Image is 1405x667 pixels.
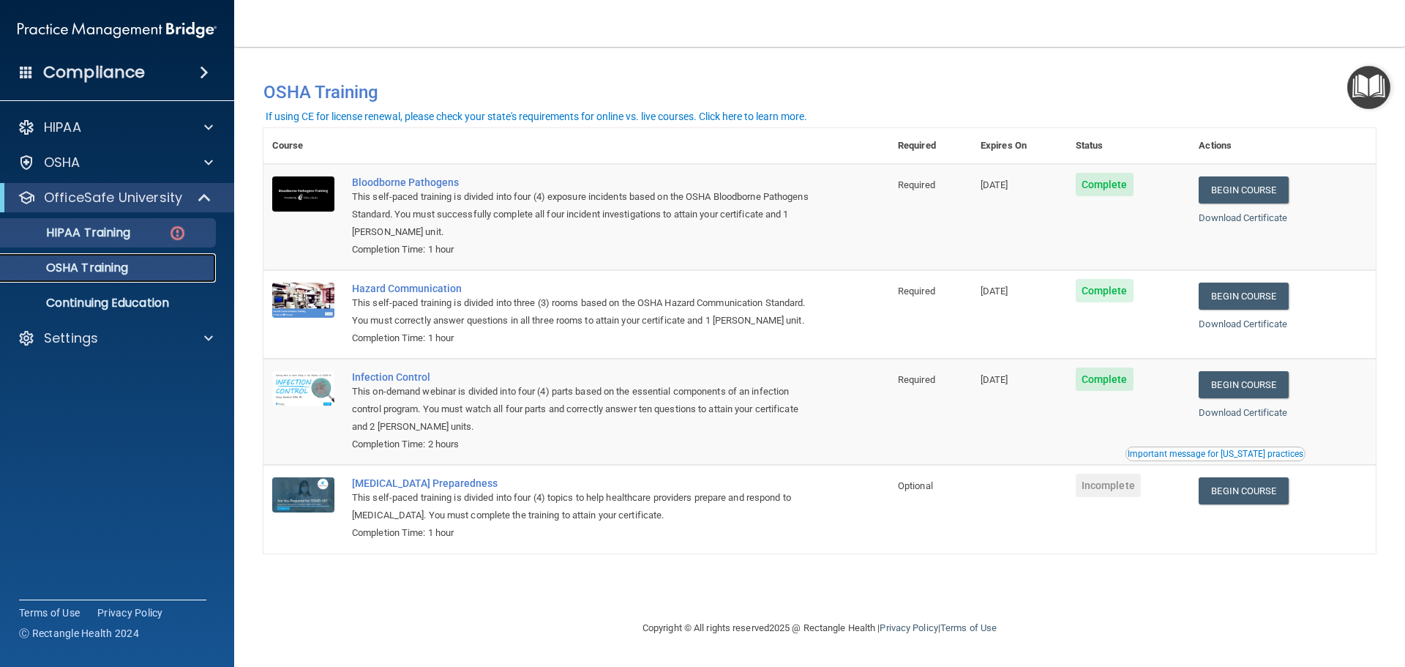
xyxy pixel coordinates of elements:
[43,62,145,83] h4: Compliance
[352,489,816,524] div: This self-paced training is divided into four (4) topics to help healthcare providers prepare and...
[1076,368,1134,391] span: Complete
[352,283,816,294] a: Hazard Communication
[352,329,816,347] div: Completion Time: 1 hour
[981,286,1008,297] span: [DATE]
[352,383,816,436] div: This on-demand webinar is divided into four (4) parts based on the essential components of an inf...
[352,294,816,329] div: This self-paced training is divided into three (3) rooms based on the OSHA Hazard Communication S...
[18,119,213,136] a: HIPAA
[1067,128,1191,164] th: Status
[19,626,139,641] span: Ⓒ Rectangle Health 2024
[1199,318,1287,329] a: Download Certificate
[44,329,98,347] p: Settings
[18,154,213,171] a: OSHA
[898,374,935,385] span: Required
[880,622,937,633] a: Privacy Policy
[1199,407,1287,418] a: Download Certificate
[352,188,816,241] div: This self-paced training is divided into four (4) exposure incidents based on the OSHA Bloodborne...
[898,286,935,297] span: Required
[352,477,816,489] a: [MEDICAL_DATA] Preparedness
[263,109,809,124] button: If using CE for license renewal, please check your state's requirements for online vs. live cours...
[10,296,209,310] p: Continuing Education
[18,329,213,347] a: Settings
[266,111,807,122] div: If using CE for license renewal, please check your state's requirements for online vs. live cours...
[1199,477,1288,504] a: Begin Course
[44,119,81,136] p: HIPAA
[1076,474,1141,497] span: Incomplete
[18,15,217,45] img: PMB logo
[1199,371,1288,398] a: Begin Course
[940,622,997,633] a: Terms of Use
[352,176,816,188] a: Bloodborne Pathogens
[19,605,80,620] a: Terms of Use
[972,128,1067,164] th: Expires On
[1199,212,1287,223] a: Download Certificate
[1128,450,1303,458] div: Important message for [US_STATE] practices
[352,436,816,453] div: Completion Time: 2 hours
[97,605,163,620] a: Privacy Policy
[1076,279,1134,302] span: Complete
[44,154,80,171] p: OSHA
[981,179,1008,190] span: [DATE]
[263,82,1376,103] h4: OSHA Training
[10,226,130,240] p: HIPAA Training
[552,605,1087,652] div: Copyright © All rights reserved 2025 @ Rectangle Health | |
[168,224,187,242] img: danger-circle.6113f641.png
[352,371,816,383] a: Infection Control
[18,189,212,206] a: OfficeSafe University
[1347,66,1390,109] button: Open Resource Center
[1190,128,1376,164] th: Actions
[1076,173,1134,196] span: Complete
[898,480,933,491] span: Optional
[352,524,816,542] div: Completion Time: 1 hour
[1199,176,1288,204] a: Begin Course
[44,189,182,206] p: OfficeSafe University
[263,128,343,164] th: Course
[898,179,935,190] span: Required
[1199,283,1288,310] a: Begin Course
[981,374,1008,385] span: [DATE]
[10,261,128,275] p: OSHA Training
[1125,447,1305,461] button: Read this if you are a dental practitioner in the state of CA
[889,128,972,164] th: Required
[352,241,816,258] div: Completion Time: 1 hour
